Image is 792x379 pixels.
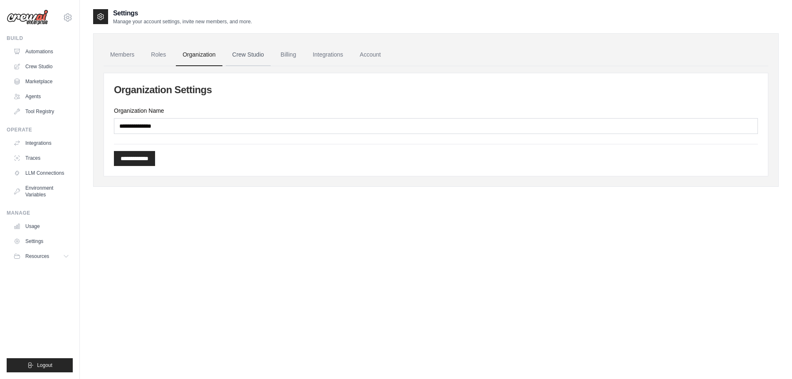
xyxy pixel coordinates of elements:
[10,220,73,233] a: Usage
[7,210,73,216] div: Manage
[144,44,173,66] a: Roles
[10,75,73,88] a: Marketplace
[7,126,73,133] div: Operate
[10,151,73,165] a: Traces
[113,18,252,25] p: Manage your account settings, invite new members, and more.
[10,235,73,248] a: Settings
[10,166,73,180] a: LLM Connections
[37,362,52,369] span: Logout
[7,358,73,372] button: Logout
[7,10,48,25] img: Logo
[25,253,49,260] span: Resources
[114,83,758,97] h2: Organization Settings
[10,105,73,118] a: Tool Registry
[113,8,252,18] h2: Settings
[176,44,222,66] a: Organization
[353,44,387,66] a: Account
[306,44,350,66] a: Integrations
[10,45,73,58] a: Automations
[10,90,73,103] a: Agents
[226,44,271,66] a: Crew Studio
[10,60,73,73] a: Crew Studio
[104,44,141,66] a: Members
[10,136,73,150] a: Integrations
[114,107,758,115] label: Organization Name
[10,250,73,263] button: Resources
[274,44,303,66] a: Billing
[7,35,73,42] div: Build
[10,181,73,201] a: Environment Variables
